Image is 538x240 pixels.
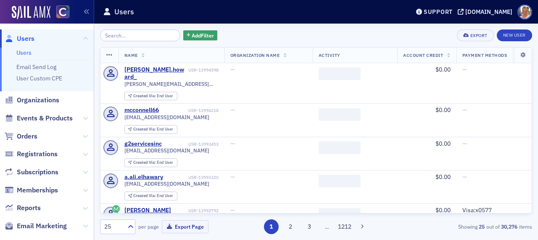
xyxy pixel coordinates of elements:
span: Created Via : [133,160,157,165]
strong: 25 [477,223,486,230]
span: — [230,206,235,214]
div: USR-13992792 [172,208,219,213]
a: [PERSON_NAME] [124,207,171,214]
div: Created Via: End User [124,125,177,134]
span: $0.00 [435,140,451,147]
span: ‌ [319,141,361,154]
span: ‌ [319,67,361,80]
span: Name [124,52,138,58]
span: — [230,66,235,73]
a: Reports [5,203,41,213]
div: End User [133,94,173,99]
span: [EMAIL_ADDRESS][DOMAIN_NAME] [124,147,209,154]
span: Orders [17,132,37,141]
a: Users [16,49,32,56]
div: [DOMAIN_NAME] [465,8,512,16]
span: Reports [17,203,41,213]
a: mcconnell66 [124,107,159,114]
div: Created Via: End User [124,192,177,200]
a: Organizations [5,96,59,105]
span: — [230,106,235,114]
a: [PERSON_NAME].howard_ [124,66,187,81]
span: Users [17,34,34,43]
div: USR-13994598 [188,67,219,73]
span: Registrations [17,149,58,159]
span: — [462,140,467,147]
a: Email Send Log [16,63,56,71]
span: — [230,140,235,147]
span: Profile [517,5,532,19]
span: Email Marketing [17,221,67,231]
span: Subscriptions [17,168,58,177]
span: ‌ [319,108,361,121]
strong: 30,276 [500,223,519,230]
span: Organization Name [230,52,280,58]
input: Search… [100,29,180,41]
div: End User [133,127,173,132]
a: Orders [5,132,37,141]
label: per page [138,223,159,230]
span: Memberships [17,186,58,195]
h1: Users [114,7,134,17]
span: Organizations [17,96,59,105]
span: — [462,106,467,114]
div: Support [424,8,453,16]
button: [DOMAIN_NAME] [458,9,515,15]
div: USR-13993320 [164,175,219,180]
span: … [321,223,333,230]
span: Created Via : [133,193,157,198]
img: SailAMX [12,6,50,19]
button: 1 [264,219,279,234]
div: USR-13993453 [163,141,219,147]
span: [EMAIL_ADDRESS][DOMAIN_NAME] [124,181,209,187]
button: Export [457,29,493,41]
button: AddFilter [183,30,218,41]
div: Export [470,33,488,38]
span: — [462,66,467,73]
div: USR-13994218 [160,108,219,113]
a: User Custom CPE [16,75,62,82]
span: Created Via : [133,93,157,99]
img: SailAMX [56,5,69,19]
span: [EMAIL_ADDRESS][DOMAIN_NAME] [124,114,209,120]
a: Users [5,34,34,43]
span: [PERSON_NAME][EMAIL_ADDRESS][DOMAIN_NAME] [124,81,219,87]
span: ‌ [319,175,361,187]
span: $0.00 [435,106,451,114]
span: Add Filter [192,32,214,39]
button: Export Page [162,220,208,233]
div: End User [133,194,173,198]
a: View Homepage [50,5,69,20]
a: Email Marketing [5,221,67,231]
span: $0.00 [435,66,451,73]
div: End User [133,160,173,165]
a: Subscriptions [5,168,58,177]
a: Events & Products [5,114,73,123]
button: 1212 [338,219,352,234]
span: — [230,173,235,181]
a: Registrations [5,149,58,159]
div: Created Via: End User [124,158,177,167]
span: Visa : x0577 [462,206,492,214]
span: Payment Methods [462,52,507,58]
div: Created Via: End User [124,92,177,101]
a: a.ali.elhawary [124,173,163,181]
a: Memberships [5,186,58,195]
span: Activity [319,52,340,58]
a: g2servicesinc [124,140,162,148]
span: Created Via : [133,126,157,132]
span: ‌ [319,208,361,221]
div: Showing out of items [394,223,532,230]
a: New User [497,29,532,41]
span: Account Credit [403,52,443,58]
button: 2 [283,219,298,234]
span: — [462,173,467,181]
span: Events & Products [17,114,73,123]
span: $0.00 [435,206,451,214]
